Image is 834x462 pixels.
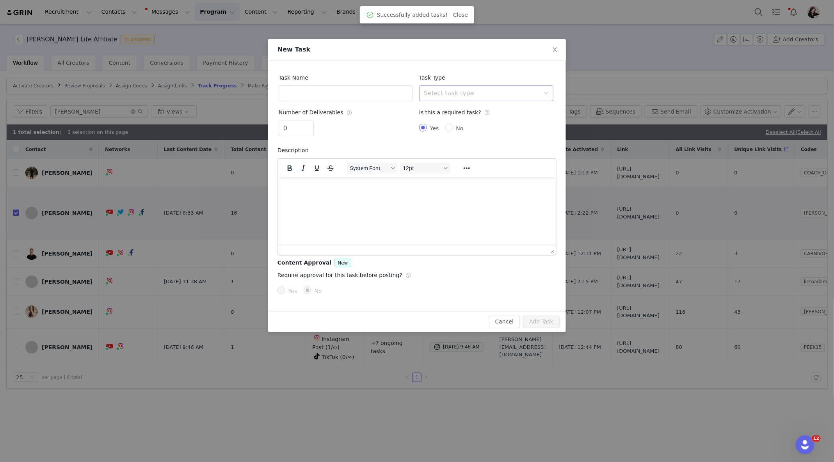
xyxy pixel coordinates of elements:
[419,109,490,115] span: Is this a required task?
[278,177,556,245] iframe: Rich Text Area
[279,109,352,115] span: Number of Deliverables
[277,147,313,153] label: Description
[453,12,468,18] a: Close
[297,163,310,174] button: Italic
[324,163,337,174] button: Strikethrough
[338,260,348,266] span: New
[460,163,473,174] button: Reveal or hide additional toolbar items
[285,288,301,294] span: Yes
[283,163,296,174] button: Bold
[377,11,448,19] span: Successfully added tasks!
[424,89,540,97] div: Select task type
[400,163,450,174] button: Font sizes
[350,165,388,171] span: System Font
[310,163,324,174] button: Underline
[796,435,814,454] iframe: Intercom live chat
[544,91,549,96] i: icon: down
[523,316,560,328] button: Add Task
[277,259,331,266] span: Content Approval
[489,316,520,328] button: Cancel
[347,163,398,174] button: Fonts
[277,46,310,53] span: New Task
[311,288,325,294] span: No
[453,125,467,131] span: No
[552,46,558,53] i: icon: close
[277,272,411,278] span: Require approval for this task before posting?
[548,245,556,255] div: Press the Up and Down arrow keys to resize the editor.
[544,39,566,61] button: Close
[279,75,312,81] label: Task Name
[427,125,442,131] span: Yes
[812,435,821,442] span: 12
[419,75,449,81] label: Task Type
[403,165,441,171] span: 12pt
